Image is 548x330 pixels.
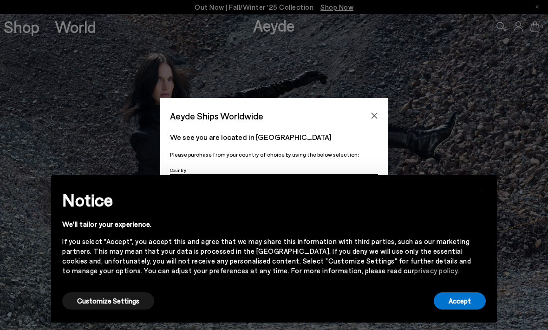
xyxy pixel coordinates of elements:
[170,108,263,124] span: Aeyde Ships Worldwide
[62,219,471,229] div: We'll tailor your experience.
[62,188,471,212] h2: Notice
[62,237,471,276] div: If you select "Accept", you accept this and agree that we may share this information with third p...
[170,150,378,159] p: Please purchase from your country of choice by using the below selection:
[471,178,493,200] button: Close this notice
[62,292,154,310] button: Customize Settings
[367,109,381,123] button: Close
[414,266,457,275] a: privacy policy
[170,132,378,143] p: We see you are located in [GEOGRAPHIC_DATA]
[434,292,486,310] button: Accept
[479,182,485,196] span: ×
